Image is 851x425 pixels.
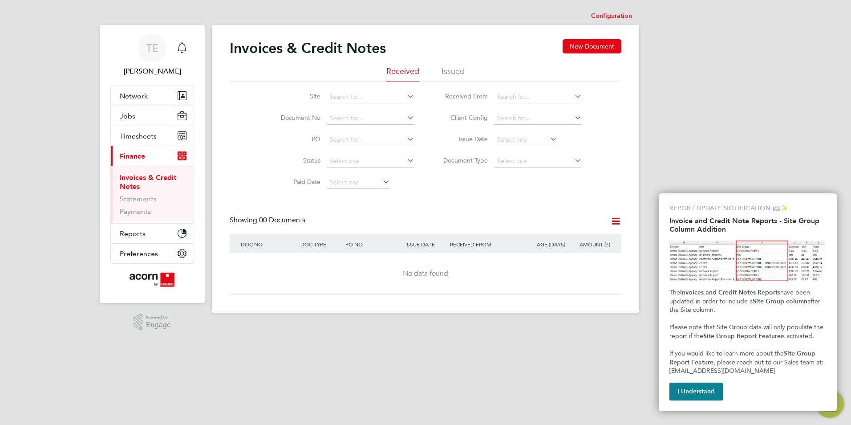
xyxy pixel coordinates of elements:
input: Search for... [327,112,414,125]
nav: Main navigation [100,25,205,303]
label: Issue Date [437,135,488,143]
input: Search for... [494,112,582,125]
div: No data found [239,269,612,278]
label: Paid Date [269,178,320,186]
span: Engage [146,321,171,329]
li: Received [386,66,419,82]
h2: Invoice and Credit Note Reports - Site Group Column Addition [669,217,826,233]
div: Showing [230,216,307,225]
span: Timesheets [120,132,157,140]
span: Reports [120,229,146,238]
button: New Document [563,39,621,53]
label: Status [269,156,320,164]
span: , please reach out to our Sales team at: [EMAIL_ADDRESS][DOMAIN_NAME] [669,359,825,375]
input: Select one [494,134,557,146]
span: is activated. [781,332,814,340]
div: Invoice and Credit Note Reports - Site Group Column Addition [659,193,837,411]
span: If you would like to learn more about the [669,350,784,357]
strong: Invoices and Credit Notes Reports [680,289,780,296]
span: Network [120,92,148,100]
a: Payments [120,207,151,216]
div: AMOUNT (£) [567,234,612,254]
label: PO [269,135,320,143]
input: Select one [327,155,414,168]
h2: Invoices & Credit Notes [230,39,386,57]
span: Preferences [120,249,158,258]
input: Search for... [494,91,582,103]
div: PO NO [343,234,403,254]
div: AGE (DAYS) [523,234,567,254]
span: Please note that Site Group data will only populate the report if the [669,323,825,340]
span: Teresa Elliot [110,66,194,77]
label: Received From [437,92,488,100]
span: Finance [120,152,145,160]
span: Powered by [146,314,171,321]
div: DOC TYPE [298,234,343,254]
label: Site [269,92,320,100]
strong: Site Group Report Feature [669,350,817,366]
div: ISSUE DATE [403,234,448,254]
input: Search for... [327,134,414,146]
input: Select one [494,155,582,168]
label: Client Config [437,114,488,122]
a: Invoices & Credit Notes [120,173,176,191]
img: acornpeople-logo-retina.png [130,273,175,287]
li: Issued [442,66,465,82]
label: Document Type [437,156,488,164]
input: Select one [327,176,390,189]
div: DOC NO [239,234,298,254]
a: Go to home page [110,273,194,287]
strong: Site Group Report Feature [703,332,781,340]
span: Jobs [120,112,135,120]
div: RECEIVED FROM [448,234,523,254]
p: REPORT UPDATE NOTIFICATION 📖✨ [669,204,826,213]
label: Document No [269,114,320,122]
input: Search for... [327,91,414,103]
span: TE [146,42,159,54]
span: The [669,289,680,296]
li: Configuration [591,7,632,25]
span: have been updated in order to include a [669,289,812,305]
img: Site Group Column in Invoices Report [669,241,826,281]
a: Statements [120,195,157,203]
a: Go to account details [110,34,194,77]
strong: Site Group column [753,298,807,305]
span: 00 Documents [259,216,305,225]
button: I Understand [669,383,723,400]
